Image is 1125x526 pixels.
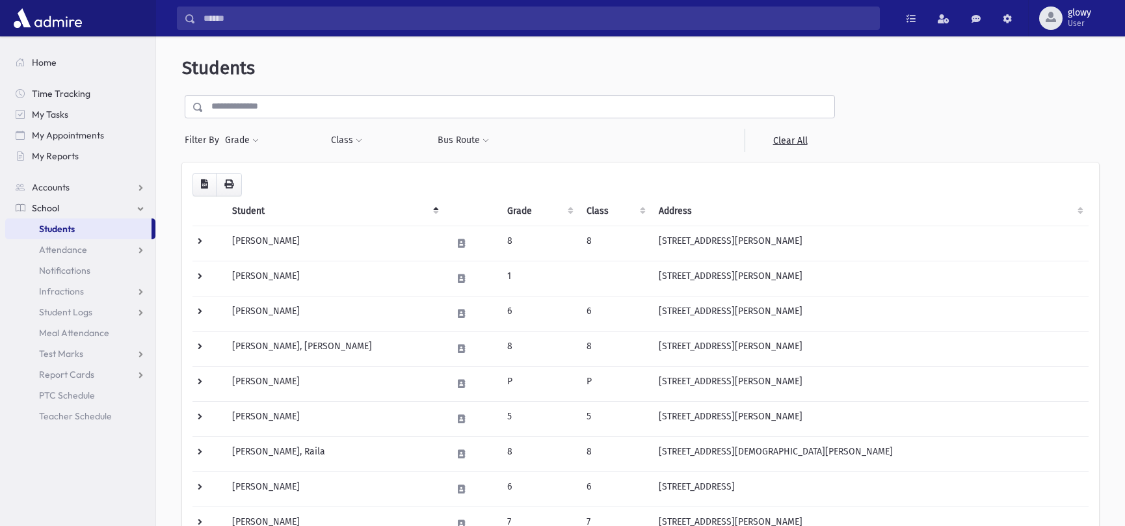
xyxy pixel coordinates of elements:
td: P [499,366,579,401]
a: Clear All [745,129,835,152]
img: AdmirePro [10,5,85,31]
span: Accounts [32,181,70,193]
span: School [32,202,59,214]
td: [PERSON_NAME] [224,471,444,506]
span: Students [182,57,255,79]
th: Grade: activate to sort column ascending [499,196,579,226]
a: Notifications [5,260,155,281]
a: My Appointments [5,125,155,146]
button: CSV [192,173,217,196]
td: [STREET_ADDRESS][PERSON_NAME] [651,401,1089,436]
th: Student: activate to sort column descending [224,196,444,226]
td: [PERSON_NAME] [224,366,444,401]
td: [PERSON_NAME] [224,401,444,436]
span: User [1068,18,1091,29]
td: [PERSON_NAME], Raila [224,436,444,471]
span: Test Marks [39,348,83,360]
td: [STREET_ADDRESS][PERSON_NAME] [651,331,1089,366]
a: My Reports [5,146,155,166]
td: 8 [579,436,650,471]
span: My Tasks [32,109,68,120]
td: 1 [499,261,579,296]
th: Address: activate to sort column ascending [651,196,1089,226]
button: Class [330,129,363,152]
td: 6 [499,471,579,506]
a: Time Tracking [5,83,155,104]
a: Home [5,52,155,73]
td: 5 [499,401,579,436]
button: Print [216,173,242,196]
span: Home [32,57,57,68]
span: Student Logs [39,306,92,318]
span: Infractions [39,285,84,297]
td: 8 [579,226,650,261]
td: 8 [499,331,579,366]
span: glowy [1068,8,1091,18]
span: Meal Attendance [39,327,109,339]
td: 6 [499,296,579,331]
a: Meal Attendance [5,322,155,343]
td: [STREET_ADDRESS][PERSON_NAME] [651,226,1089,261]
td: 5 [579,401,650,436]
a: School [5,198,155,218]
td: P [579,366,650,401]
span: Time Tracking [32,88,90,99]
td: [STREET_ADDRESS][PERSON_NAME] [651,366,1089,401]
td: [STREET_ADDRESS] [651,471,1089,506]
a: Infractions [5,281,155,302]
a: Teacher Schedule [5,406,155,427]
td: 8 [499,436,579,471]
span: Notifications [39,265,90,276]
span: Teacher Schedule [39,410,112,422]
td: [PERSON_NAME] [224,261,444,296]
span: PTC Schedule [39,389,95,401]
a: Report Cards [5,364,155,385]
a: Test Marks [5,343,155,364]
a: Accounts [5,177,155,198]
button: Grade [224,129,259,152]
td: [STREET_ADDRESS][PERSON_NAME] [651,261,1089,296]
a: My Tasks [5,104,155,125]
span: My Appointments [32,129,104,141]
a: PTC Schedule [5,385,155,406]
td: 6 [579,471,650,506]
th: Class: activate to sort column ascending [579,196,650,226]
td: [PERSON_NAME] [224,226,444,261]
a: Students [5,218,152,239]
td: 6 [579,296,650,331]
td: 8 [579,331,650,366]
td: [PERSON_NAME], [PERSON_NAME] [224,331,444,366]
span: Report Cards [39,369,94,380]
td: [STREET_ADDRESS][DEMOGRAPHIC_DATA][PERSON_NAME] [651,436,1089,471]
input: Search [196,7,879,30]
span: My Reports [32,150,79,162]
td: [STREET_ADDRESS][PERSON_NAME] [651,296,1089,331]
span: Students [39,223,75,235]
span: Filter By [185,133,224,147]
td: 8 [499,226,579,261]
button: Bus Route [437,129,490,152]
td: [PERSON_NAME] [224,296,444,331]
span: Attendance [39,244,87,256]
a: Attendance [5,239,155,260]
a: Student Logs [5,302,155,322]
